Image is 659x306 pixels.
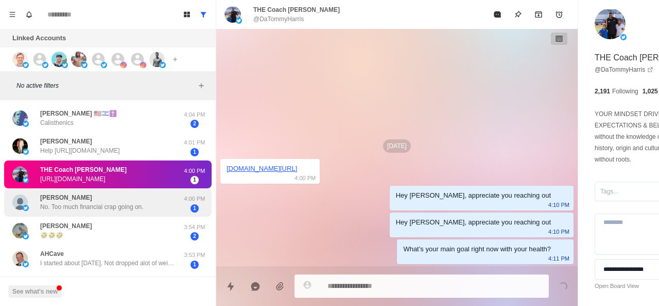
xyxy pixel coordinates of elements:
[23,62,29,68] img: picture
[149,52,165,67] img: picture
[23,233,29,239] img: picture
[549,4,569,25] button: Add reminder
[62,62,68,68] img: picture
[23,149,29,155] img: picture
[182,195,207,203] p: 4:00 PM
[190,261,199,269] span: 1
[190,176,199,184] span: 1
[182,251,207,260] p: 3:53 PM
[553,276,574,297] button: Send message
[190,232,199,240] span: 2
[23,177,29,183] img: picture
[81,62,88,68] img: picture
[236,18,242,24] img: picture
[23,121,29,127] img: picture
[270,276,290,297] button: Add media
[548,253,569,264] p: 4:11 PM
[508,4,528,25] button: Pin
[169,53,181,66] button: Add account
[182,138,207,147] p: 4:01 PM
[190,148,199,156] span: 1
[40,165,127,174] p: THE Coach [PERSON_NAME]
[40,202,144,212] p: No. Too much financial crap going on.
[12,52,28,67] img: picture
[528,4,549,25] button: Archive
[40,146,120,155] p: Help [URL][DOMAIN_NAME]
[16,81,195,90] p: No active filters
[595,8,626,39] img: picture
[190,120,199,128] span: 2
[40,259,174,268] p: I started about [DATE]. Not dropped alot of weight but certainly feel better, stronger. More musc...
[12,251,28,266] img: picture
[548,226,569,237] p: 4:10 PM
[12,33,66,43] p: Linked Accounts
[12,138,28,154] img: picture
[182,110,207,119] p: 4:04 PM
[396,217,551,228] div: Hey [PERSON_NAME], appreciate you reaching out
[195,79,207,92] button: Add filters
[595,87,610,96] p: 2,191
[190,204,199,213] span: 1
[487,4,508,25] button: Mark as read
[595,282,639,291] a: Open Board View
[383,139,411,153] p: [DATE]
[40,249,64,259] p: AHCave
[253,5,340,14] p: THE Coach [PERSON_NAME]
[12,110,28,126] img: picture
[71,52,86,67] img: picture
[140,62,146,68] img: picture
[595,65,653,74] a: @DaTommyHarris
[195,6,212,23] button: Show all conversations
[182,167,207,175] p: 4:00 PM
[23,205,29,211] img: picture
[179,6,195,23] button: Board View
[40,109,117,118] p: [PERSON_NAME] 🇺🇲🇮🇱✝️
[8,285,62,298] button: See what's new
[227,165,297,172] a: [DOMAIN_NAME][URL]
[40,193,92,202] p: [PERSON_NAME]
[51,52,67,67] img: picture
[403,244,551,255] div: What’s your main goal right now with your health?
[620,34,627,40] img: picture
[224,6,241,23] img: picture
[40,137,92,146] p: [PERSON_NAME]
[643,87,658,96] p: 1,025
[12,167,28,182] img: picture
[21,6,37,23] button: Notifications
[182,223,207,232] p: 3:54 PM
[40,118,74,127] p: Calisthenics
[253,14,304,24] p: @DaTommyHarris
[12,195,28,210] img: picture
[294,172,316,184] p: 4:00 PM
[245,276,266,297] button: Reply with AI
[40,221,92,231] p: [PERSON_NAME]
[40,231,63,240] p: 🤣🤣🤣
[23,261,29,267] img: picture
[40,174,106,184] p: [URL][DOMAIN_NAME]
[12,223,28,238] img: picture
[548,199,569,211] p: 4:10 PM
[220,276,241,297] button: Quick replies
[101,62,107,68] img: picture
[160,62,166,68] img: picture
[4,6,21,23] button: Menu
[120,62,127,68] img: picture
[42,62,48,68] img: picture
[396,190,551,201] div: Hey [PERSON_NAME], appreciate you reaching out
[612,87,638,96] p: Following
